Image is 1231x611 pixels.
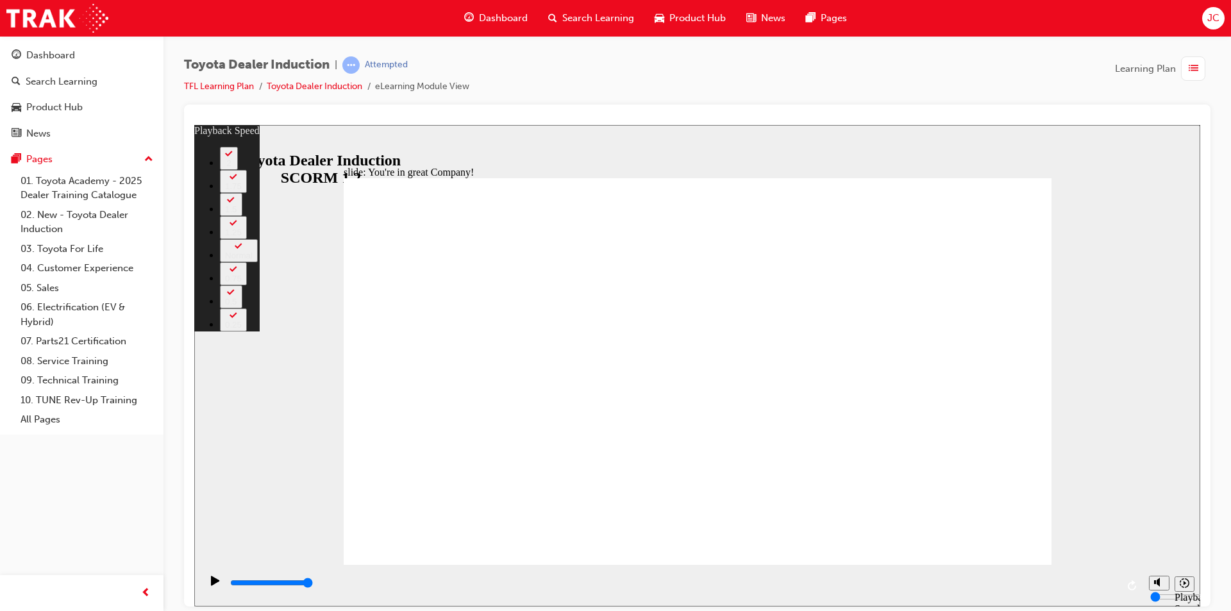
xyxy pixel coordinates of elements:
[929,451,948,471] button: Replay (Ctrl+Alt+R)
[5,44,158,67] a: Dashboard
[365,59,408,71] div: Attempted
[669,11,726,26] span: Product Hub
[15,278,158,298] a: 05. Sales
[375,80,469,94] li: eLearning Module View
[980,451,1000,467] button: Playback speed
[6,450,28,472] button: Play (Ctrl+Alt+P)
[6,440,948,481] div: playback controls
[5,96,158,119] a: Product Hub
[12,128,21,140] span: news-icon
[26,74,97,89] div: Search Learning
[5,122,158,146] a: News
[1115,62,1176,76] span: Learning Plan
[956,467,1039,477] input: volume
[948,440,1000,481] div: misc controls
[15,205,158,239] a: 02. New - Toyota Dealer Induction
[184,81,254,92] a: TFL Learning Plan
[26,22,44,45] button: 2
[15,297,158,331] a: 06. Electrification (EV & Hybrid)
[144,151,153,168] span: up-icon
[5,41,158,147] button: DashboardSearch LearningProduct HubNews
[15,331,158,351] a: 07. Parts21 Certification
[26,126,51,141] div: News
[15,239,158,259] a: 03. Toyota For Life
[955,451,975,465] button: Unmute (Ctrl+Alt+M)
[267,81,362,92] a: Toyota Dealer Induction
[548,10,557,26] span: search-icon
[736,5,796,31] a: news-iconNews
[15,410,158,430] a: All Pages
[12,76,21,88] span: search-icon
[15,171,158,205] a: 01. Toyota Academy - 2025 Dealer Training Catalogue
[806,10,816,26] span: pages-icon
[12,102,21,113] span: car-icon
[12,50,21,62] span: guage-icon
[1202,7,1225,29] button: JC
[15,351,158,371] a: 08. Service Training
[5,147,158,171] button: Pages
[538,5,644,31] a: search-iconSearch Learning
[335,58,337,72] span: |
[1115,56,1210,81] button: Learning Plan
[36,453,119,463] input: slide progress
[5,70,158,94] a: Search Learning
[980,467,1000,490] div: Playback Speed
[12,154,21,165] span: pages-icon
[26,152,53,167] div: Pages
[746,10,756,26] span: news-icon
[644,5,736,31] a: car-iconProduct Hub
[342,56,360,74] span: learningRecordVerb_ATTEMPT-icon
[31,33,38,43] div: 2
[26,48,75,63] div: Dashboard
[6,4,108,33] img: Trak
[796,5,857,31] a: pages-iconPages
[141,585,151,601] span: prev-icon
[1189,61,1198,77] span: list-icon
[761,11,785,26] span: News
[464,10,474,26] span: guage-icon
[1207,11,1219,26] span: JC
[15,371,158,390] a: 09. Technical Training
[454,5,538,31] a: guage-iconDashboard
[15,390,158,410] a: 10. TUNE Rev-Up Training
[821,11,847,26] span: Pages
[479,11,528,26] span: Dashboard
[26,100,83,115] div: Product Hub
[184,58,330,72] span: Toyota Dealer Induction
[15,258,158,278] a: 04. Customer Experience
[562,11,634,26] span: Search Learning
[655,10,664,26] span: car-icon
